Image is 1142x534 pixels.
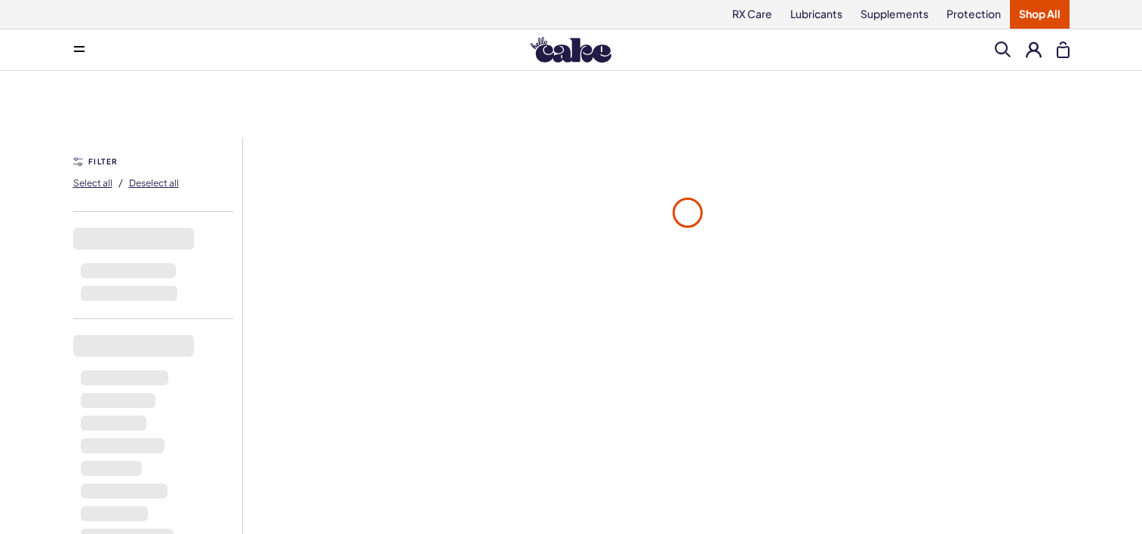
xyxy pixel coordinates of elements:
[129,177,179,189] span: Deselect all
[531,37,611,63] img: Hello Cake
[129,170,179,195] button: Deselect all
[73,177,112,189] span: Select all
[73,170,112,195] button: Select all
[119,176,123,189] span: /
